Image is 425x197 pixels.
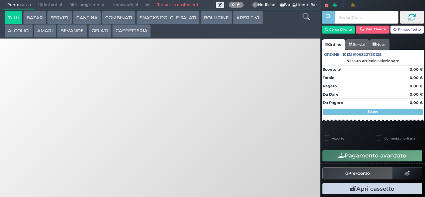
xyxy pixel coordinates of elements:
[332,136,344,141] label: Asporto
[369,39,389,50] a: Note
[410,67,423,72] strong: 0,00 €
[47,11,72,24] button: SERVIZI
[322,26,355,34] button: Cerca Cliente
[57,24,87,38] button: BEVANDE
[5,11,22,24] button: Tutti
[335,11,398,24] input: Codice Cliente
[323,84,337,88] strong: Pagato
[323,92,338,97] strong: Da Dare
[153,0,202,10] a: Torna alla dashboard
[356,26,389,34] button: Rim. Cliente
[136,11,200,24] button: SNACKS DOLCI E SALATI
[410,84,423,88] strong: 0,00 €
[322,58,424,63] div: Nessun articolo selezionato
[323,100,343,105] strong: Da Pagare
[345,39,369,50] a: Servizi
[368,109,378,114] strong: Segue
[201,11,232,24] button: BOLLICINE
[66,0,109,10] span: Ritiri programmati
[410,100,423,105] strong: 0,00 €
[88,24,111,38] button: GELATI
[322,150,422,161] button: Pagamento avanzato
[323,67,336,72] strong: Sconto
[324,52,342,57] span: Ordine :
[102,11,135,24] button: COMBINATI
[322,167,393,179] button: Pre-Conto
[23,11,46,24] button: BAZAR
[35,0,66,10] span: Ultimi ordini
[384,136,415,141] label: Comanda prioritaria
[343,52,382,57] span: 101359106323730125
[5,24,33,38] button: ALCOLICI
[110,0,142,10] span: Impostazioni
[73,11,101,24] button: CANTINA
[390,26,424,34] button: Rimuovi tutto
[112,24,151,38] button: CAFFETTERIA
[232,2,235,7] b: 0
[34,24,56,38] button: AMARI
[323,75,334,80] strong: Totale
[410,75,423,80] strong: 0,00 €
[410,92,423,97] strong: 0,00 €
[233,11,263,24] button: APERITIVI
[4,0,35,10] span: Punto cassa
[322,183,422,194] button: Apri cassetto
[252,2,258,8] span: 0
[322,39,345,50] a: Ordine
